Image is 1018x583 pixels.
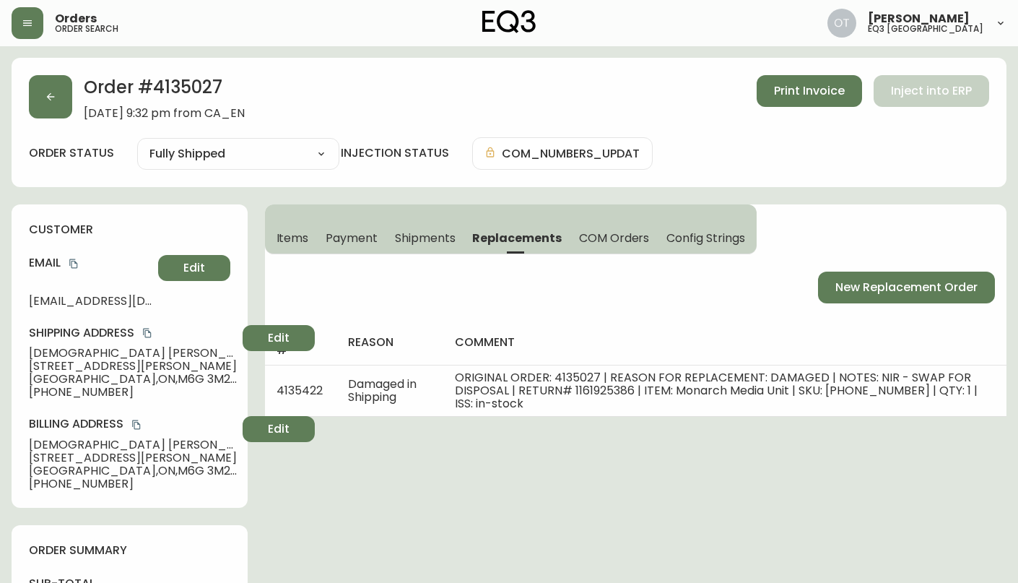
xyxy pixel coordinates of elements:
button: New Replacement Order [818,272,995,303]
span: [EMAIL_ADDRESS][DOMAIN_NAME] [29,295,152,308]
h4: comment [455,334,995,350]
span: ORIGINAL ORDER: 4135027 | REASON FOR REPLACEMENT: DAMAGED | NOTES: NIR - SWAP FOR DISPOSAL | RETU... [455,369,978,412]
span: Print Invoice [774,83,845,99]
span: [DEMOGRAPHIC_DATA] [PERSON_NAME] [29,439,237,452]
span: 4135422 [277,382,323,399]
span: [PHONE_NUMBER] [29,386,237,399]
img: 5d4d18d254ded55077432b49c4cb2919 [827,9,856,38]
button: Edit [243,416,315,442]
span: [GEOGRAPHIC_DATA] , ON , M6G 3M2 , CA [29,373,237,386]
span: Edit [183,260,205,276]
button: copy [140,326,155,340]
span: Config Strings [666,230,744,246]
span: [PHONE_NUMBER] [29,478,237,491]
span: Payment [326,230,378,246]
h2: Order # 4135027 [84,75,245,107]
span: [GEOGRAPHIC_DATA] , ON , M6G 3M2 , CA [29,465,237,478]
h4: Billing Address [29,416,237,432]
span: Replacements [472,230,561,246]
span: Edit [268,330,290,346]
span: COM Orders [579,230,650,246]
span: New Replacement Order [835,280,978,295]
span: Items [277,230,309,246]
span: Edit [268,421,290,437]
span: [DEMOGRAPHIC_DATA] [PERSON_NAME] [29,347,237,360]
button: Print Invoice [757,75,862,107]
button: copy [129,418,144,432]
span: [DATE] 9:32 pm from CA_EN [84,107,245,120]
span: Shipments [395,230,456,246]
button: copy [66,256,81,271]
h4: reason [348,334,432,350]
h5: order search [55,25,118,33]
label: order status [29,145,114,161]
button: Edit [158,255,230,281]
h4: injection status [341,145,449,161]
h4: Shipping Address [29,325,237,341]
button: Edit [243,325,315,351]
span: [STREET_ADDRESS][PERSON_NAME] [29,452,237,465]
span: [PERSON_NAME] [868,13,970,25]
h4: Email [29,255,152,271]
span: Damaged in Shipping [348,376,417,405]
h5: eq3 [GEOGRAPHIC_DATA] [868,25,983,33]
h4: order summary [29,543,230,558]
span: Orders [55,13,97,25]
span: [STREET_ADDRESS][PERSON_NAME] [29,360,237,373]
h4: customer [29,222,230,238]
img: logo [482,10,536,33]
